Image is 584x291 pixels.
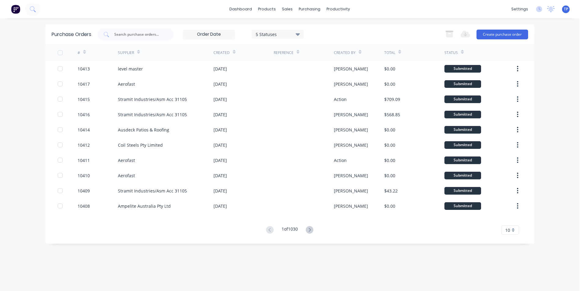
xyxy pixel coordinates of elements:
[279,5,296,14] div: sales
[78,188,90,194] div: 10409
[334,81,368,87] div: [PERSON_NAME]
[274,50,294,56] div: Reference
[214,203,227,209] div: [DATE]
[334,142,368,148] div: [PERSON_NAME]
[384,142,395,148] div: $0.00
[118,81,135,87] div: Aerofast
[78,81,90,87] div: 10417
[296,5,323,14] div: purchasing
[11,5,20,14] img: Factory
[384,127,395,133] div: $0.00
[444,111,481,118] div: Submitted
[384,157,395,163] div: $0.00
[505,227,510,233] span: 10
[476,30,528,39] button: Create purchase order
[334,66,368,72] div: [PERSON_NAME]
[214,111,227,118] div: [DATE]
[444,80,481,88] div: Submitted
[444,65,481,73] div: Submitted
[384,111,400,118] div: $568.85
[564,6,568,12] span: TP
[118,188,187,194] div: Stramit Industries/Asm Acc 31105
[118,111,187,118] div: Stramit Industries/Asm Acc 31105
[334,157,347,163] div: Action
[444,126,481,134] div: Submitted
[334,127,368,133] div: [PERSON_NAME]
[444,95,481,103] div: Submitted
[334,111,368,118] div: [PERSON_NAME]
[444,156,481,164] div: Submitted
[214,81,227,87] div: [DATE]
[384,203,395,209] div: $0.00
[214,157,227,163] div: [DATE]
[118,172,135,179] div: Aerofast
[444,187,481,195] div: Submitted
[78,96,90,102] div: 10415
[118,203,171,209] div: Ampelite Australia Pty Ltd
[214,142,227,148] div: [DATE]
[255,5,279,14] div: products
[282,226,298,235] div: 1 of 1030
[508,5,531,14] div: settings
[334,172,368,179] div: [PERSON_NAME]
[78,66,90,72] div: 10413
[384,172,395,179] div: $0.00
[78,50,80,56] div: #
[444,50,458,56] div: Status
[334,188,368,194] div: [PERSON_NAME]
[384,81,395,87] div: $0.00
[118,157,135,163] div: Aerofast
[334,203,368,209] div: [PERSON_NAME]
[444,141,481,149] div: Submitted
[118,127,169,133] div: Ausdeck Patios & Roofing
[78,172,90,179] div: 10410
[256,31,299,37] div: 5 Statuses
[118,142,163,148] div: Coil Steels Pty Limited
[444,202,481,210] div: Submitted
[384,66,395,72] div: $0.00
[384,96,400,102] div: $709.09
[214,66,227,72] div: [DATE]
[384,50,395,56] div: Total
[52,31,91,38] div: Purchase Orders
[323,5,353,14] div: productivity
[334,50,356,56] div: Created By
[118,50,134,56] div: Supplier
[78,142,90,148] div: 10412
[118,96,187,102] div: Stramit Industries/Asm Acc 31105
[114,31,164,38] input: Search purchase orders...
[183,30,235,39] input: Order Date
[78,127,90,133] div: 10414
[214,96,227,102] div: [DATE]
[226,5,255,14] a: dashboard
[444,172,481,179] div: Submitted
[334,96,347,102] div: Action
[214,50,230,56] div: Created
[214,172,227,179] div: [DATE]
[118,66,143,72] div: level master
[214,127,227,133] div: [DATE]
[384,188,398,194] div: $43.22
[78,111,90,118] div: 10416
[78,203,90,209] div: 10408
[78,157,90,163] div: 10411
[214,188,227,194] div: [DATE]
